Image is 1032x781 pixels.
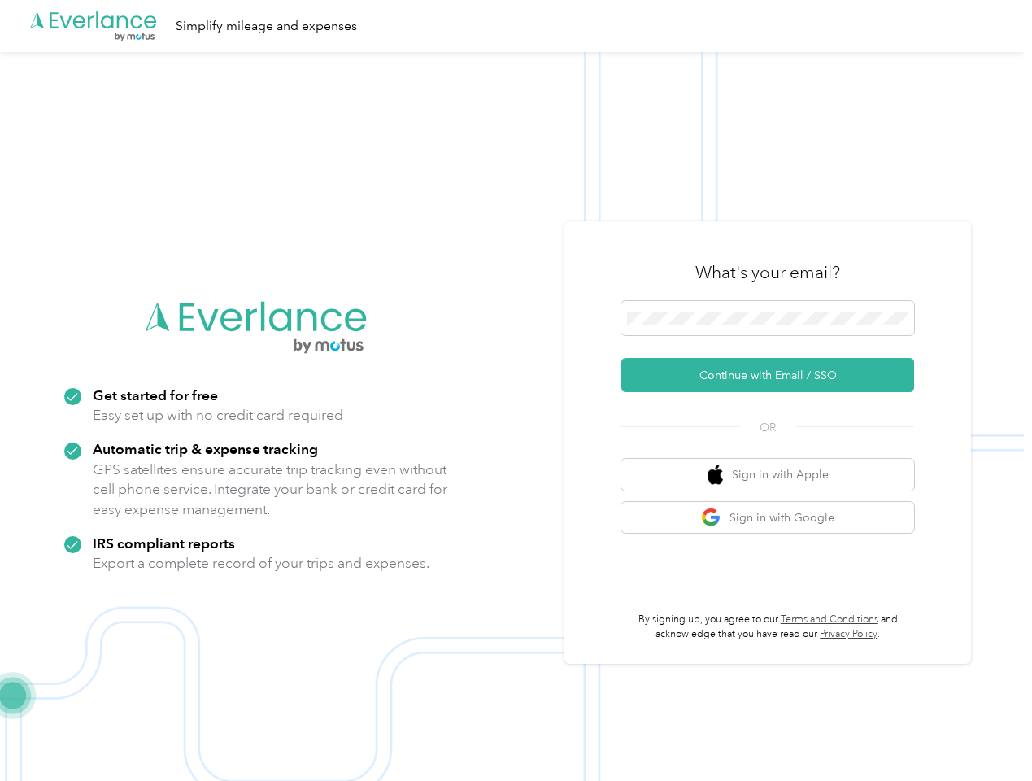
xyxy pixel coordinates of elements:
a: Terms and Conditions [781,613,878,626]
strong: IRS compliant reports [93,534,235,552]
h3: What's your email? [695,261,840,284]
strong: Get started for free [93,386,218,404]
button: apple logoSign in with Apple [621,459,914,491]
p: By signing up, you agree to our and acknowledge that you have read our . [621,613,914,641]
span: OR [739,419,796,436]
button: Continue with Email / SSO [621,358,914,392]
p: Export a complete record of your trips and expenses. [93,553,429,574]
img: google logo [701,508,721,528]
div: Simplify mileage and expenses [176,16,357,37]
button: google logoSign in with Google [621,502,914,534]
p: Easy set up with no credit card required [93,405,343,425]
a: Privacy Policy [820,628,877,640]
p: GPS satellites ensure accurate trip tracking even without cell phone service. Integrate your bank... [93,460,448,520]
img: apple logo [708,465,724,485]
strong: Automatic trip & expense tracking [93,440,318,457]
